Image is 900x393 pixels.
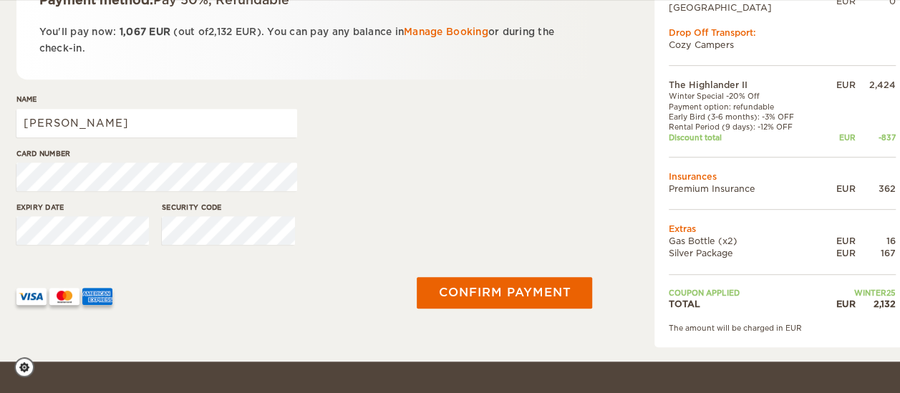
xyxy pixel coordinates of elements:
div: 16 [856,235,896,247]
label: Security code [162,202,295,213]
td: Insurances [669,170,896,183]
div: -837 [856,132,896,142]
td: TOTAL [669,298,823,310]
td: Extras [669,223,896,235]
td: Coupon applied [669,288,823,298]
div: EUR [823,132,856,142]
img: AMEX [82,288,112,305]
div: EUR [823,183,856,195]
td: Payment option: refundable [669,102,823,112]
a: Cookie settings [14,357,44,377]
td: Cozy Campers [669,39,896,51]
td: Rental Period (9 days): -12% OFF [669,122,823,132]
span: 1,067 [120,26,146,37]
td: WINTER25 [823,288,896,298]
td: Winter Special -20% Off [669,91,823,101]
label: Card number [16,148,297,159]
div: EUR [823,247,856,259]
td: The Highlander II [669,79,823,91]
div: Drop Off Transport: [669,26,896,39]
div: The amount will be charged in EUR [669,323,896,333]
div: 362 [856,183,896,195]
div: EUR [823,79,856,91]
div: EUR [823,235,856,247]
span: EUR [149,26,170,37]
span: 2,132 [208,26,232,37]
td: Gas Bottle (x2) [669,235,823,247]
div: 2,132 [856,298,896,310]
div: EUR [823,298,856,310]
td: Silver Package [669,247,823,259]
a: Manage Booking [404,26,488,37]
span: EUR [236,26,257,37]
label: Expiry date [16,202,150,213]
div: 2,424 [856,79,896,91]
img: VISA [16,288,47,305]
div: 167 [856,247,896,259]
img: mastercard [49,288,79,305]
label: Name [16,94,297,105]
p: You'll pay now: (out of ). You can pay any balance in or during the check-in. [39,24,570,57]
td: Premium Insurance [669,183,823,195]
button: Confirm payment [417,277,592,309]
td: Discount total [669,132,823,142]
td: Early Bird (3-6 months): -3% OFF [669,112,823,122]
